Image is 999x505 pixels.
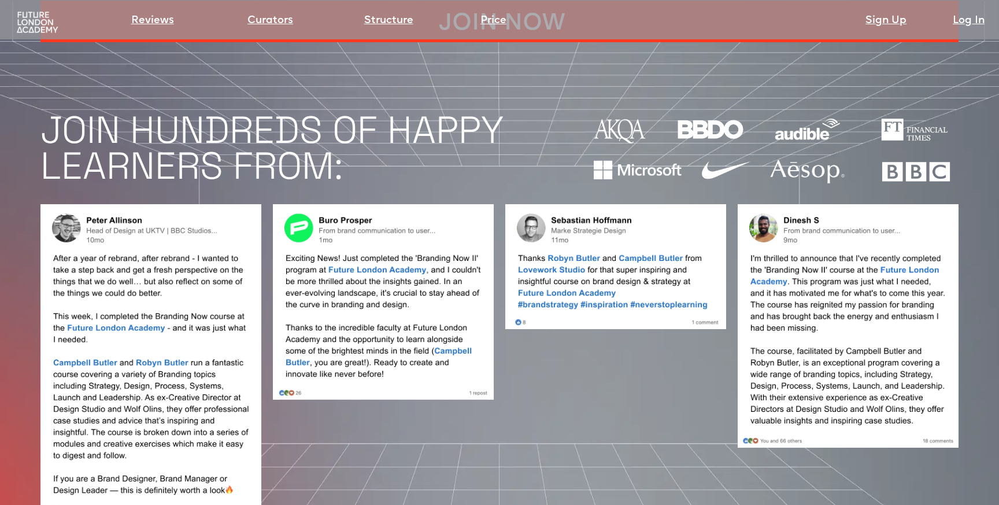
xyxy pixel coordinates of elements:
[865,13,906,29] a: Sign Up
[364,13,413,29] a: Structure
[480,13,506,29] a: Price
[40,112,547,184] h1: JOIN HUNDREDS OF HAPPY LEARNERS FROM:
[131,13,174,29] a: Reviews
[247,13,293,29] a: Curators
[953,13,985,29] a: Log In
